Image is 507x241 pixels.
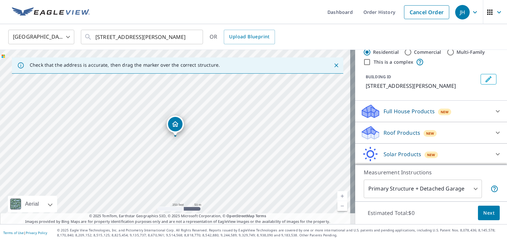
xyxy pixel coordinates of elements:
p: | [3,231,47,235]
div: Primary Structure + Detached Garage [364,180,482,198]
span: New [427,152,435,157]
div: Aerial [8,196,57,212]
span: Next [483,209,494,217]
div: Aerial [23,196,41,212]
p: [STREET_ADDRESS][PERSON_NAME] [366,82,478,90]
label: Commercial [414,49,441,55]
p: Check that the address is accurate, then drag the marker over the correct structure. [30,62,220,68]
label: Residential [373,49,399,55]
a: Current Level 17, Zoom In [337,191,347,201]
label: This is a complex [374,59,413,65]
a: Cancel Order [404,5,449,19]
p: Full House Products [384,107,435,115]
a: Privacy Policy [26,230,47,235]
p: © 2025 Eagle View Technologies, Inc. and Pictometry International Corp. All Rights Reserved. Repo... [57,228,504,238]
div: [GEOGRAPHIC_DATA] [8,28,74,46]
a: OpenStreetMap [226,213,254,218]
a: Terms [255,213,266,218]
p: Estimated Total: $0 [362,206,420,220]
input: Search by address or latitude-longitude [95,28,189,46]
span: Upload Blueprint [229,33,269,41]
p: Roof Products [384,129,420,137]
label: Multi-Family [456,49,485,55]
p: Measurement Instructions [364,168,498,176]
span: © 2025 TomTom, Earthstar Geographics SIO, © 2025 Microsoft Corporation, © [89,213,266,219]
a: Upload Blueprint [224,30,275,44]
span: New [441,109,449,115]
button: Next [478,206,500,221]
div: JH [455,5,470,19]
button: Edit building 1 [481,74,496,85]
span: New [426,131,434,136]
p: Solar Products [384,150,421,158]
p: BUILDING ID [366,74,391,80]
a: Current Level 17, Zoom Out [337,201,347,211]
a: Terms of Use [3,230,24,235]
img: EV Logo [12,7,90,17]
span: Your report will include the primary structure and a detached garage if one exists. [490,185,498,193]
div: Solar ProductsNew [360,146,502,162]
div: Roof ProductsNew [360,125,502,141]
div: Dropped pin, building 1, Residential property, 8813 Breezy Knoll Ct Charlotte, NC 28210 [167,116,184,136]
div: Full House ProductsNew [360,103,502,119]
div: OR [210,30,275,44]
button: Close [332,61,341,70]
